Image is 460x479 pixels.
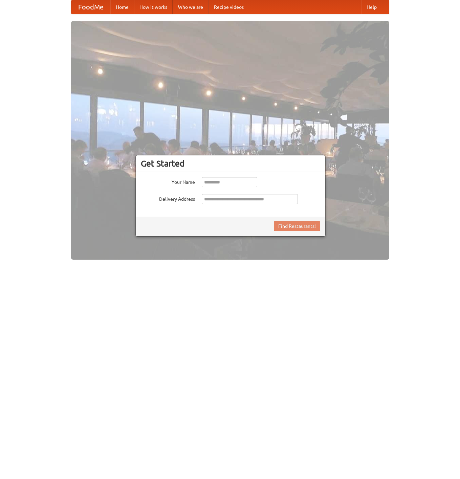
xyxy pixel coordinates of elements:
[141,194,195,202] label: Delivery Address
[71,0,110,14] a: FoodMe
[209,0,249,14] a: Recipe videos
[361,0,382,14] a: Help
[141,177,195,186] label: Your Name
[134,0,173,14] a: How it works
[110,0,134,14] a: Home
[173,0,209,14] a: Who we are
[141,158,320,169] h3: Get Started
[274,221,320,231] button: Find Restaurants!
